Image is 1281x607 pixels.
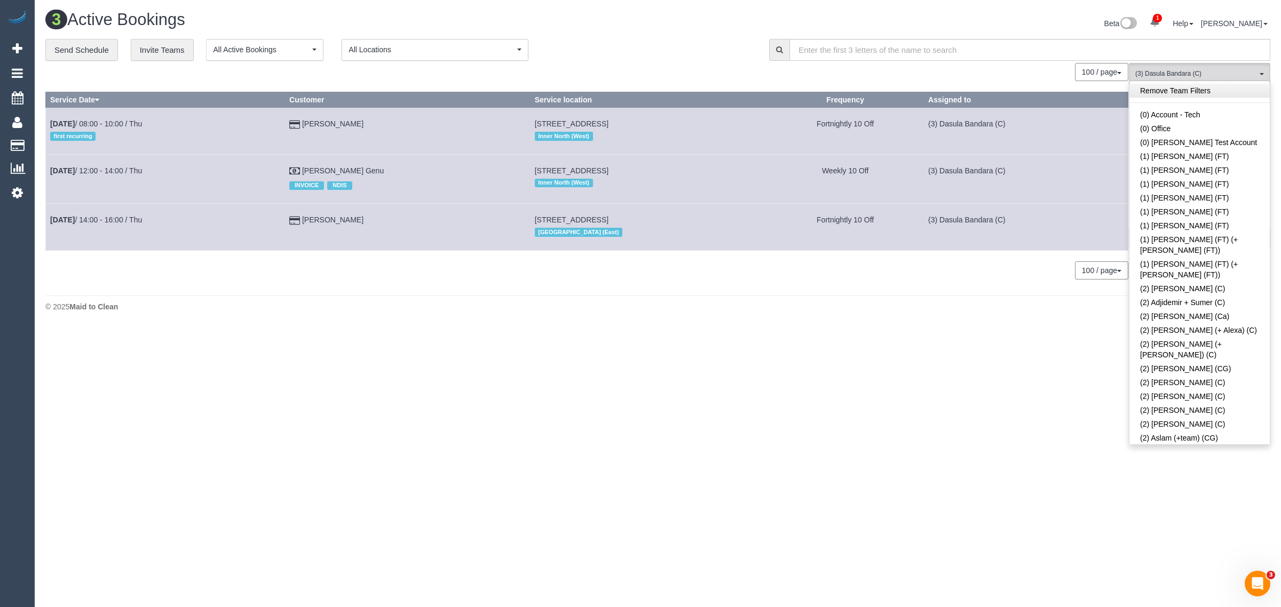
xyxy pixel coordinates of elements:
[289,167,300,175] i: Check Payment
[1129,389,1270,403] a: (2) [PERSON_NAME] (C)
[46,92,285,108] th: Service Date
[1129,233,1270,257] a: (1) [PERSON_NAME] (FT) (+[PERSON_NAME] (FT))
[302,119,363,128] a: [PERSON_NAME]
[1129,323,1270,337] a: (2) [PERSON_NAME] (+ Alexa) (C)
[535,176,763,190] div: Location
[1129,191,1270,205] a: (1) [PERSON_NAME] (FT)
[1129,108,1270,122] a: (0) Account - Tech
[530,92,767,108] th: Service location
[1129,205,1270,219] a: (1) [PERSON_NAME] (FT)
[530,154,767,203] td: Service location
[1129,403,1270,417] a: (2) [PERSON_NAME] (C)
[1129,219,1270,233] a: (1) [PERSON_NAME] (FT)
[535,179,593,187] span: Inner North (West)
[1129,376,1270,389] a: (2) [PERSON_NAME] (C)
[45,10,67,29] span: 3
[530,204,767,250] td: Service location
[285,154,531,203] td: Customer
[302,215,363,224] a: [PERSON_NAME]
[535,215,608,224] span: [STREET_ADDRESS]
[924,154,1128,203] td: Assigned to
[535,129,763,143] div: Location
[1129,84,1270,98] a: Remove Team Filters
[924,204,1128,250] td: Assigned to
[1129,122,1270,135] a: (0) Office
[1129,431,1270,445] a: (2) Aslam (+team) (CG)
[1129,257,1270,282] a: (1) [PERSON_NAME] (FT) (+[PERSON_NAME] (FT))
[213,44,310,55] span: All Active Bookings
[1153,14,1162,22] span: 1
[1076,261,1128,279] nav: Pagination navigation
[289,121,300,129] i: Credit Card Payment
[1129,417,1270,431] a: (2) [PERSON_NAME] (C)
[535,228,622,236] span: [GEOGRAPHIC_DATA] (East)
[1129,163,1270,177] a: (1) [PERSON_NAME] (FT)
[789,39,1270,61] input: Enter the first 3 letters of the name to search
[6,11,28,26] img: Automaid Logo
[767,154,924,203] td: Frequency
[69,302,118,311] strong: Maid to Clean
[535,225,763,239] div: Location
[1076,63,1128,81] nav: Pagination navigation
[50,215,75,224] b: [DATE]
[285,204,531,250] td: Customer
[349,44,515,55] span: All Locations
[302,166,384,175] a: [PERSON_NAME] Genu
[767,204,924,250] td: Frequency
[1119,17,1137,31] img: New interface
[1144,11,1165,34] a: 1
[46,154,285,203] td: Schedule date
[1104,19,1137,28] a: Beta
[285,108,531,154] td: Customer
[1075,261,1128,279] button: 100 / page
[767,92,924,108] th: Frequency
[1129,337,1270,362] a: (2) [PERSON_NAME] (+ [PERSON_NAME]) (C)
[1245,571,1270,596] iframe: Intercom live chat
[1129,309,1270,323] a: (2) [PERSON_NAME] (Ca)
[924,92,1128,108] th: Assigned to
[530,108,767,154] td: Service location
[1129,282,1270,295] a: (2) [PERSON_NAME] (C)
[1129,362,1270,376] a: (2) [PERSON_NAME] (CG)
[131,39,194,61] a: Invite Teams
[1129,135,1270,149] a: (0) [PERSON_NAME] Test Account
[1173,19,1193,28] a: Help
[327,181,352,190] span: NDIS
[46,204,285,250] td: Schedule date
[535,132,593,140] span: Inner North (West)
[50,119,75,128] b: [DATE]
[1129,149,1270,163] a: (1) [PERSON_NAME] (FT)
[342,39,528,61] button: All Locations
[1135,69,1257,78] span: (3) Dasula Bandara (C)
[1201,19,1268,28] a: [PERSON_NAME]
[767,108,924,154] td: Frequency
[289,217,300,225] i: Credit Card Payment
[1129,63,1270,79] ol: All Teams
[1129,63,1270,85] button: (3) Dasula Bandara (C)
[1075,63,1128,81] button: 100 / page
[50,166,142,175] a: [DATE]/ 12:00 - 14:00 / Thu
[50,166,75,175] b: [DATE]
[1267,571,1275,579] span: 3
[535,166,608,175] span: [STREET_ADDRESS]
[46,108,285,154] td: Schedule date
[50,119,142,128] a: [DATE]/ 08:00 - 10:00 / Thu
[50,132,96,140] span: first recurring
[285,92,531,108] th: Customer
[45,11,650,29] h1: Active Bookings
[1129,295,1270,309] a: (2) Adjidemir + Sumer (C)
[1129,177,1270,191] a: (1) [PERSON_NAME] (FT)
[289,181,324,190] span: INVOICE
[924,108,1128,154] td: Assigned to
[45,301,1270,312] div: © 2025
[45,39,118,61] a: Send Schedule
[50,215,142,224] a: [DATE]/ 14:00 - 16:00 / Thu
[206,39,323,61] button: All Active Bookings
[535,119,608,128] span: [STREET_ADDRESS]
